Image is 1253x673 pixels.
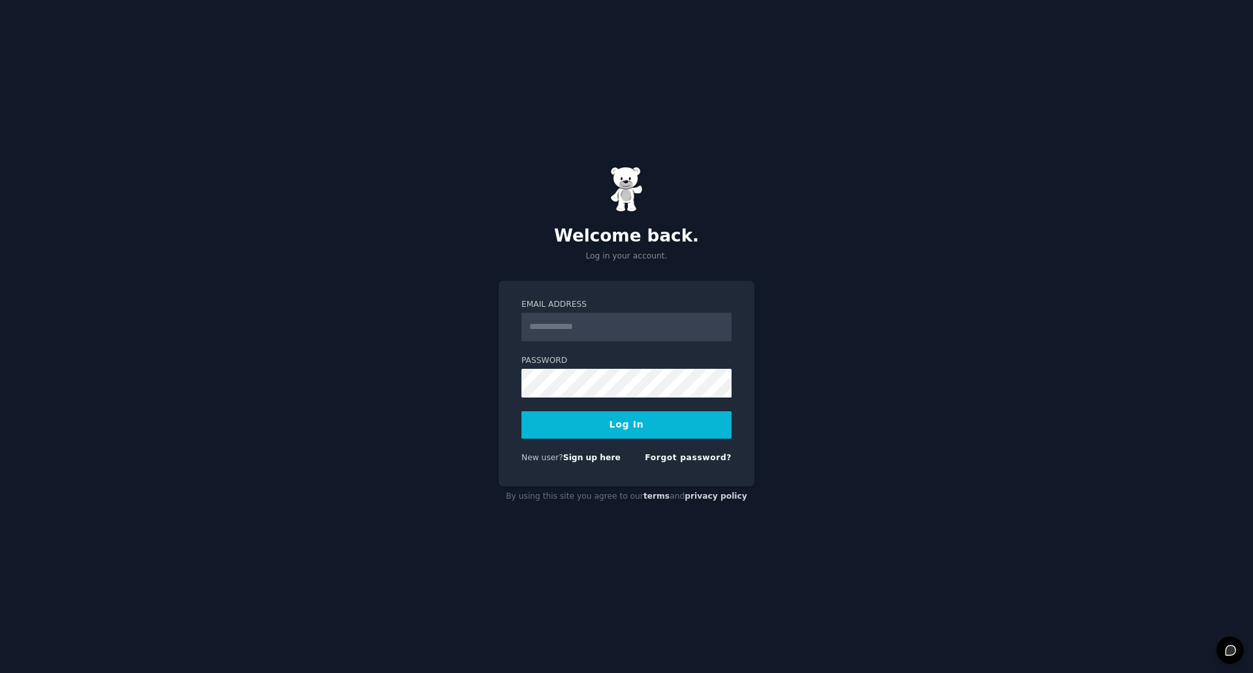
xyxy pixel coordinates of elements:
[610,166,643,212] img: Gummy Bear
[521,453,563,462] span: New user?
[643,492,670,501] a: terms
[499,226,754,247] h2: Welcome back.
[563,453,621,462] a: Sign up here
[521,355,732,367] label: Password
[521,411,732,439] button: Log In
[521,299,732,311] label: Email Address
[499,486,754,507] div: By using this site you agree to our and
[685,492,747,501] a: privacy policy
[499,251,754,262] p: Log in your account.
[645,453,732,462] a: Forgot password?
